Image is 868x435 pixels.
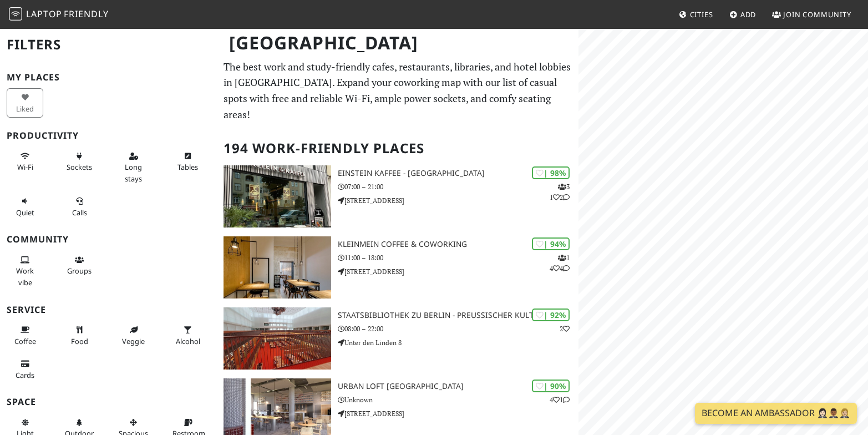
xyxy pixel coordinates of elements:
h2: 194 Work-Friendly Places [224,131,572,165]
span: Food [71,336,88,346]
button: Long stays [115,147,152,188]
h3: Staatsbibliothek zu Berlin - Preußischer Kulturbesitz [338,311,579,320]
button: Food [61,321,98,350]
p: The best work and study-friendly cafes, restaurants, libraries, and hotel lobbies in [GEOGRAPHIC_... [224,59,572,123]
span: Cities [690,9,713,19]
img: KleinMein Coffee & Coworking [224,236,331,299]
a: LaptopFriendly LaptopFriendly [9,5,109,24]
a: Join Community [768,4,856,24]
p: 07:00 – 21:00 [338,181,579,192]
a: KleinMein Coffee & Coworking | 94% 144 KleinMein Coffee & Coworking 11:00 – 18:00 [STREET_ADDRESS] [217,236,578,299]
p: 11:00 – 18:00 [338,252,579,263]
h3: Space [7,397,210,407]
div: | 94% [532,237,570,250]
h3: Service [7,305,210,315]
span: Friendly [64,8,108,20]
a: Add [725,4,761,24]
button: Veggie [115,321,152,350]
span: Long stays [125,162,142,183]
h3: KleinMein Coffee & Coworking [338,240,579,249]
a: Become an Ambassador 🤵🏻‍♀️🤵🏾‍♂️🤵🏼‍♀️ [695,403,857,424]
span: Quiet [16,208,34,217]
p: [STREET_ADDRESS] [338,266,579,277]
span: Veggie [122,336,145,346]
button: Tables [169,147,206,176]
span: Credit cards [16,370,34,380]
button: Work vibe [7,251,43,291]
img: LaptopFriendly [9,7,22,21]
button: Alcohol [169,321,206,350]
p: 2 [560,323,570,334]
a: Cities [674,4,718,24]
p: Unknown [338,394,579,405]
span: Group tables [67,266,92,276]
p: 1 4 4 [550,252,570,274]
a: Einstein Kaffee - Charlottenburg | 98% 312 Einstein Kaffee - [GEOGRAPHIC_DATA] 07:00 – 21:00 [STR... [217,165,578,227]
p: [STREET_ADDRESS] [338,195,579,206]
span: Video/audio calls [72,208,87,217]
h3: My Places [7,72,210,83]
button: Coffee [7,321,43,350]
button: Quiet [7,192,43,221]
p: Unter den Linden 8 [338,337,579,348]
p: [STREET_ADDRESS] [338,408,579,419]
span: Laptop [26,8,62,20]
span: Join Community [783,9,851,19]
h3: Productivity [7,130,210,141]
img: Staatsbibliothek zu Berlin - Preußischer Kulturbesitz [224,307,331,370]
h3: Community [7,234,210,245]
button: Groups [61,251,98,280]
span: Alcohol [176,336,200,346]
span: Power sockets [67,162,92,172]
span: Coffee [14,336,36,346]
button: Calls [61,192,98,221]
span: Stable Wi-Fi [17,162,33,172]
h2: Filters [7,28,210,62]
a: Staatsbibliothek zu Berlin - Preußischer Kulturbesitz | 92% 2 Staatsbibliothek zu Berlin - Preußi... [217,307,578,370]
button: Sockets [61,147,98,176]
button: Wi-Fi [7,147,43,176]
p: 08:00 – 22:00 [338,323,579,334]
span: People working [16,266,34,287]
span: Work-friendly tables [177,162,198,172]
div: | 90% [532,380,570,392]
div: | 98% [532,166,570,179]
button: Cards [7,355,43,384]
h1: [GEOGRAPHIC_DATA] [220,28,576,58]
h3: URBAN LOFT [GEOGRAPHIC_DATA] [338,382,579,391]
p: 3 1 2 [550,181,570,203]
h3: Einstein Kaffee - [GEOGRAPHIC_DATA] [338,169,579,178]
p: 4 1 [550,394,570,405]
div: | 92% [532,308,570,321]
img: Einstein Kaffee - Charlottenburg [224,165,331,227]
span: Add [740,9,757,19]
